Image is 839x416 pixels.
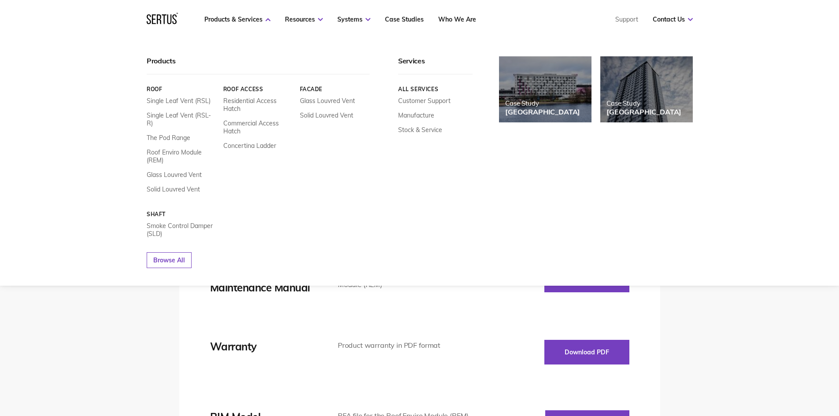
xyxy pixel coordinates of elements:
[147,252,192,268] a: Browse All
[499,56,591,122] a: Case Study[GEOGRAPHIC_DATA]
[337,15,370,23] a: Systems
[438,15,476,23] a: Who We Are
[223,142,276,150] a: Concertina Ladder
[398,86,473,92] a: All services
[606,99,681,107] div: Case Study
[600,56,693,122] a: Case Study[GEOGRAPHIC_DATA]
[299,111,353,119] a: Solid Louvred Vent
[615,15,638,23] a: Support
[505,107,580,116] div: [GEOGRAPHIC_DATA]
[680,314,839,416] iframe: Chat Widget
[147,56,370,74] div: Products
[204,15,270,23] a: Products & Services
[385,15,424,23] a: Case Studies
[299,86,370,92] a: Facade
[147,211,217,217] a: Shaft
[147,185,200,193] a: Solid Louvred Vent
[147,86,217,92] a: Roof
[505,99,580,107] div: Case Study
[147,148,217,164] a: Roof Enviro Module (REM)
[147,111,217,127] a: Single Leaf Vent (RSL-R)
[147,134,190,142] a: The Pod Range
[398,126,442,134] a: Stock & Service
[544,340,629,364] button: Download PDF
[210,340,311,353] div: Warranty
[223,86,293,92] a: Roof Access
[398,111,434,119] a: Manufacture
[398,56,473,74] div: Services
[147,222,217,238] a: Smoke Control Damper (SLD)
[606,107,681,116] div: [GEOGRAPHIC_DATA]
[398,97,451,105] a: Customer Support
[147,171,202,179] a: Glass Louvred Vent
[223,119,293,135] a: Commercial Access Hatch
[338,340,484,351] div: Product warranty in PDF format
[223,97,293,113] a: Residential Access Hatch
[285,15,323,23] a: Resources
[299,97,355,105] a: Glass Louvred Vent
[653,15,693,23] a: Contact Us
[147,97,211,105] a: Single Leaf Vent (RSL)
